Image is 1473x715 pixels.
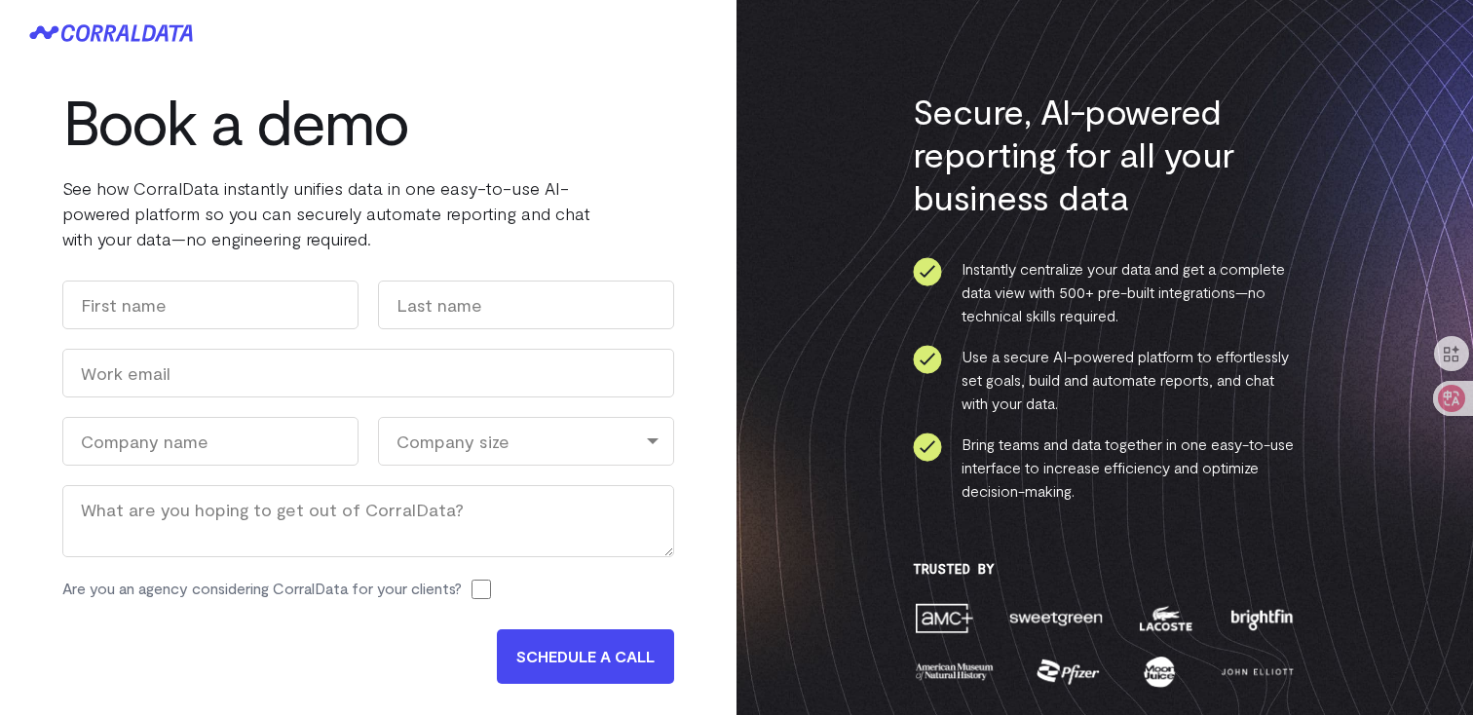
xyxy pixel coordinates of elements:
h1: Book a demo [62,86,647,156]
li: Instantly centralize your data and get a complete data view with 500+ pre-built integrations—no t... [913,257,1298,327]
h3: Trusted By [913,561,1298,577]
li: Use a secure AI-powered platform to effortlessly set goals, build and automate reports, and chat ... [913,345,1298,415]
h3: Secure, AI-powered reporting for all your business data [913,90,1298,218]
input: Last name [378,281,674,329]
label: Are you an agency considering CorralData for your clients? [62,577,462,600]
input: Work email [62,349,674,397]
input: SCHEDULE A CALL [497,629,674,684]
li: Bring teams and data together in one easy-to-use interface to increase efficiency and optimize de... [913,433,1298,503]
input: Company name [62,417,359,466]
input: First name [62,281,359,329]
div: Company size [378,417,674,466]
p: See how CorralData instantly unifies data in one easy-to-use AI-powered platform so you can secur... [62,175,647,251]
